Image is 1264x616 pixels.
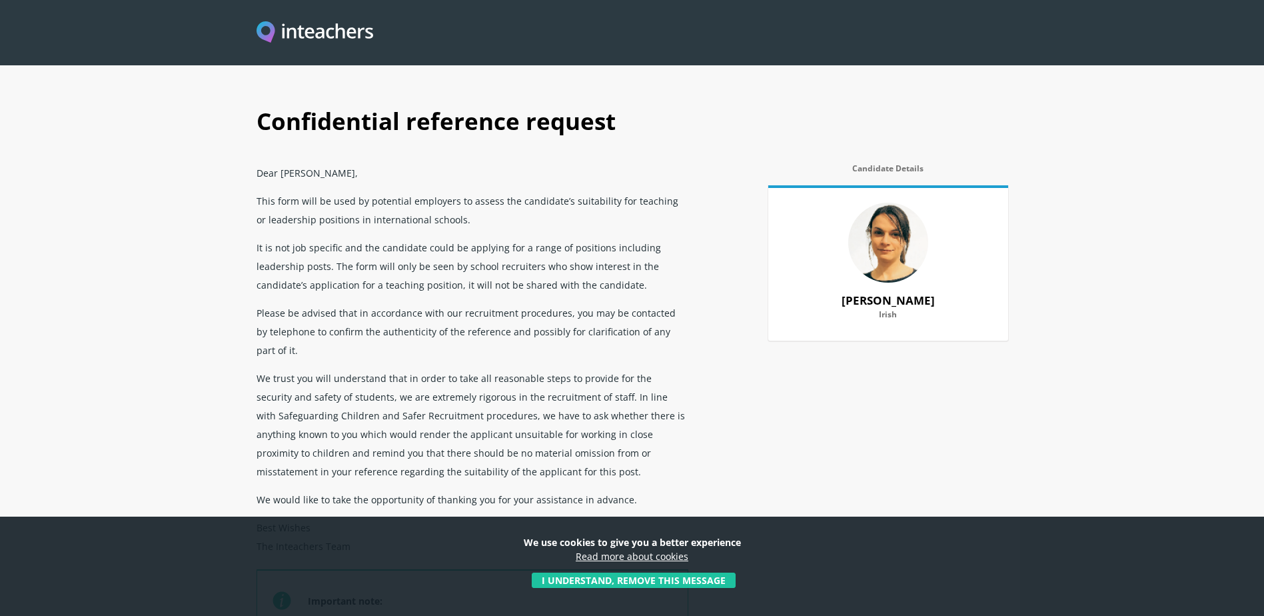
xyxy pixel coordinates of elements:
img: 79889 [848,203,928,283]
p: Dear [PERSON_NAME], [257,159,688,187]
p: Please be advised that in accordance with our recruitment procedures, you may be contacted by tel... [257,299,688,364]
p: Best Wishes The Inteachers Team [257,513,688,569]
p: We trust you will understand that in order to take all reasonable steps to provide for the securi... [257,364,688,485]
img: Inteachers [257,21,374,45]
a: Visit this site's homepage [257,21,374,45]
strong: [PERSON_NAME] [842,293,935,308]
label: Irish [784,310,992,327]
h1: Confidential reference request [257,93,1008,159]
label: Candidate Details [768,164,1008,181]
button: I understand, remove this message [532,573,736,588]
a: Read more about cookies [576,550,688,563]
p: This form will be used by potential employers to assess the candidate’s suitability for teaching ... [257,187,688,233]
p: We would like to take the opportunity of thanking you for your assistance in advance. [257,485,688,513]
p: It is not job specific and the candidate could be applying for a range of positions including lea... [257,233,688,299]
strong: We use cookies to give you a better experience [524,536,741,549]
